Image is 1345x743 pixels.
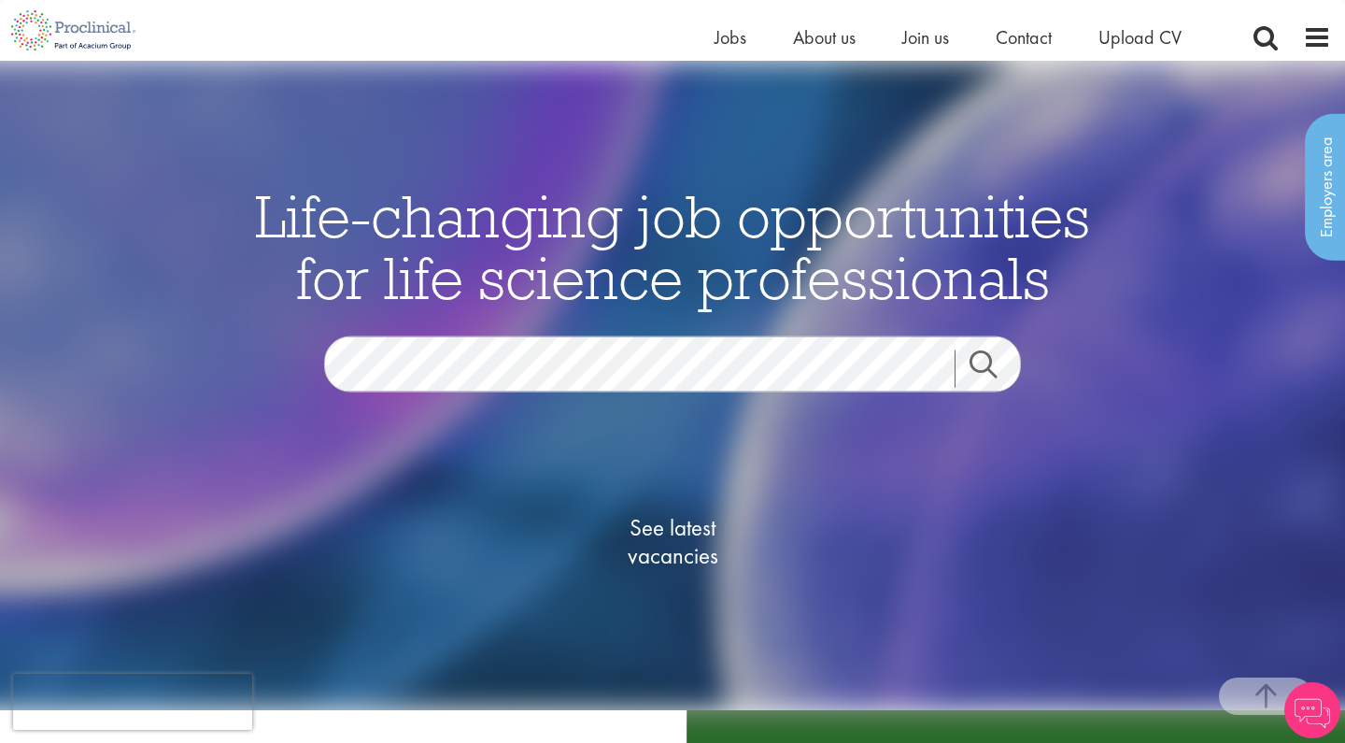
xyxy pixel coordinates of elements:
a: See latestvacancies [579,439,766,645]
a: Jobs [715,25,746,50]
a: Contact [996,25,1052,50]
a: Upload CV [1098,25,1182,50]
span: Life-changing job opportunities for life science professionals [255,179,1090,315]
a: Join us [902,25,949,50]
a: About us [793,25,856,50]
span: See latest vacancies [579,514,766,570]
iframe: reCAPTCHA [13,674,252,730]
a: Job search submit button [955,350,1035,388]
img: Chatbot [1284,682,1340,738]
